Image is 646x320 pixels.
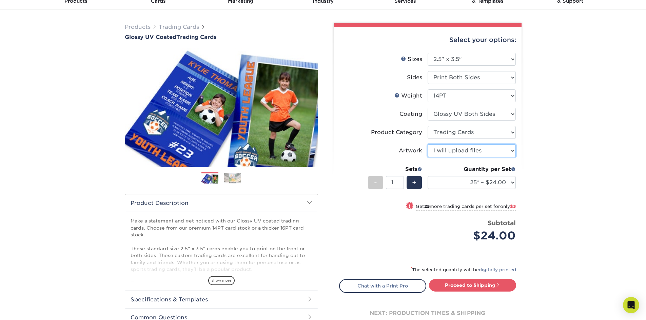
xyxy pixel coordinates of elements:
[131,217,312,300] p: Make a statement and get noticed with our Glossy UV coated trading cards. Choose from our premium...
[394,92,422,100] div: Weight
[125,291,318,308] h2: Specifications & Templates
[500,204,516,209] span: only
[399,147,422,155] div: Artwork
[125,194,318,212] h2: Product Description
[409,202,410,210] span: !
[488,219,516,227] strong: Subtotal
[125,34,318,40] a: Glossy UV CoatedTrading Cards
[125,34,318,40] h1: Trading Cards
[368,165,422,173] div: Sets
[510,204,516,209] span: $3
[339,279,426,293] a: Chat with a Print Pro
[371,128,422,136] div: Product Category
[411,267,516,272] small: The selected quantity will be
[125,24,151,30] a: Products
[399,110,422,118] div: Coating
[429,279,516,291] a: Proceed to Shipping
[208,276,235,285] span: show more
[125,41,318,174] img: Glossy UV Coated 01
[401,55,422,63] div: Sizes
[412,177,416,188] span: +
[224,173,241,183] img: Trading Cards 02
[623,297,639,313] div: Open Intercom Messenger
[433,228,516,244] div: $24.00
[374,177,377,188] span: -
[407,73,422,82] div: Sides
[424,204,430,209] strong: 25
[159,24,199,30] a: Trading Cards
[428,165,516,173] div: Quantity per Set
[416,204,516,211] small: Get more trading cards per set for
[201,173,218,185] img: Trading Cards 01
[339,27,516,53] div: Select your options:
[479,267,516,272] a: digitally printed
[125,34,176,40] span: Glossy UV Coated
